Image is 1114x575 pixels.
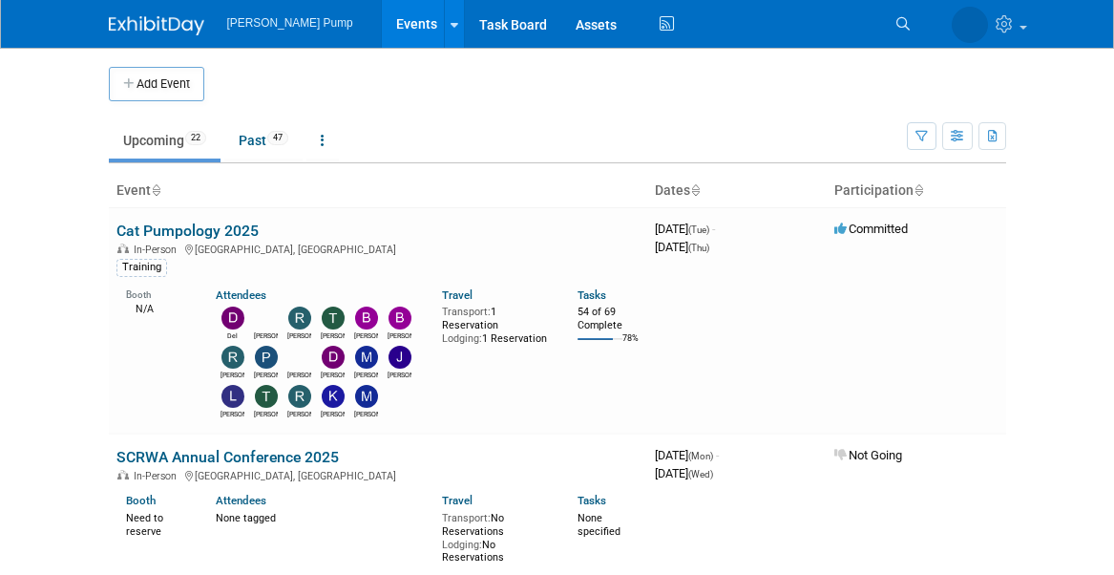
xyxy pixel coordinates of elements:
div: Need to reserve [126,508,188,538]
img: Richard Pendley [288,385,311,408]
a: SCRWA Annual Conference 2025 [116,448,339,466]
span: In-Person [134,470,182,482]
div: Martin Strong [354,369,378,380]
img: In-Person Event [117,470,129,479]
div: Booth [126,283,188,301]
div: Ryan Intriago [221,369,244,380]
div: Lee Feeser [221,408,244,419]
a: Tasks [578,288,606,302]
div: [GEOGRAPHIC_DATA], [GEOGRAPHIC_DATA] [116,467,640,482]
span: 47 [267,131,288,145]
a: Upcoming22 [109,122,221,159]
span: (Wed) [688,469,713,479]
a: Booth [126,494,156,507]
div: No Reservations No Reservations [442,508,549,564]
th: Dates [647,175,827,207]
span: Lodging: [442,332,482,345]
a: Sort by Start Date [690,182,700,198]
img: Kim M [322,385,345,408]
span: In-Person [134,244,182,256]
span: (Tue) [688,224,709,235]
a: Sort by Participation Type [914,182,923,198]
div: N/A [126,301,188,316]
img: Mike Walters [355,385,378,408]
a: Attendees [216,494,266,507]
div: 1 Reservation 1 Reservation [442,302,549,345]
div: Brian Peek [388,330,411,341]
a: Attendees [216,288,266,302]
img: Ryan Intriago [221,346,244,369]
div: 54 of 69 Complete [578,306,640,331]
span: (Thu) [688,243,709,253]
a: Past47 [224,122,303,159]
div: Mike Walters [354,408,378,419]
td: 78% [622,333,639,359]
span: [DATE] [655,240,709,254]
th: Event [109,175,647,207]
a: Sort by Event Name [151,182,160,198]
span: [DATE] [655,448,719,462]
div: Amanda Smith [254,330,278,341]
div: Richard Pendley [287,408,311,419]
div: Bobby Zitzka [354,330,378,341]
button: Add Event [109,67,204,101]
img: Brian Peek [389,307,411,330]
span: None specified [578,512,620,538]
img: Bobby Zitzka [355,307,378,330]
span: Transport: [442,306,491,318]
div: Patrick Champagne [254,369,278,380]
span: - [716,448,719,462]
div: Jake Sowders [388,369,411,380]
span: 22 [185,131,206,145]
img: Del Ritz [221,307,244,330]
span: Transport: [442,512,491,524]
img: Martin Strong [355,346,378,369]
img: ExhibitDay [109,16,204,35]
img: Robert Lega [288,307,311,330]
div: None tagged [216,508,428,525]
div: [GEOGRAPHIC_DATA], [GEOGRAPHIC_DATA] [116,241,640,256]
div: Teri Beth Perkins [321,330,345,341]
a: Cat Pumpology 2025 [116,222,259,240]
img: Amanda Smith [255,307,278,330]
img: David Perry [322,346,345,369]
span: (Mon) [688,451,713,461]
img: Lee Feeser [221,385,244,408]
img: Ryan McHugh [288,346,311,369]
img: Patrick Champagne [255,346,278,369]
div: Del Ritz [221,330,244,341]
a: Travel [442,288,473,302]
img: Tony Lewis [255,385,278,408]
span: Not Going [834,448,902,462]
span: [DATE] [655,222,715,236]
span: Committed [834,222,908,236]
div: David Perry [321,369,345,380]
span: [DATE] [655,466,713,480]
img: Teri Beth Perkins [322,307,345,330]
div: Kim M [321,408,345,419]
span: [PERSON_NAME] Pump [227,16,353,30]
img: Jake Sowders [389,346,411,369]
img: Amanda Smith [952,7,988,43]
span: - [712,222,715,236]
div: Tony Lewis [254,408,278,419]
div: Training [116,259,167,276]
a: Tasks [578,494,606,507]
th: Participation [827,175,1006,207]
div: Robert Lega [287,330,311,341]
a: Travel [442,494,473,507]
div: Ryan McHugh [287,369,311,380]
span: Lodging: [442,539,482,551]
img: In-Person Event [117,244,129,253]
